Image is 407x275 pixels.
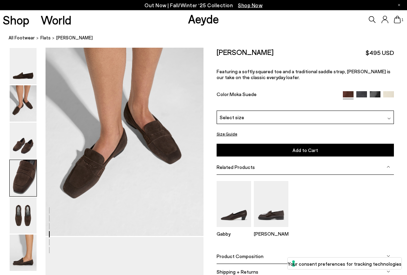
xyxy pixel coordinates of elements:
img: Lana Suede Loafers - Image 5 [10,198,37,234]
label: Your consent preferences for tracking technologies [288,260,401,267]
a: World [41,14,71,26]
a: Leon Loafers [PERSON_NAME] [254,222,288,237]
img: svg%3E [387,117,391,121]
span: Moka Suede [230,92,257,97]
nav: breadcrumb [9,29,407,48]
h2: [PERSON_NAME] [217,48,274,57]
img: Lana Suede Loafers - Image 3 [10,123,37,159]
p: Gabby [217,231,251,237]
a: Shop [3,14,29,26]
img: svg%3E [387,270,390,274]
span: Add to Cart [292,148,318,153]
span: Product Composition [217,254,264,259]
img: Lana Suede Loafers - Image 2 [10,86,37,122]
img: svg%3E [387,165,390,169]
span: [PERSON_NAME] [56,35,93,42]
span: Shipping + Returns [217,269,258,275]
a: flats [40,35,51,42]
span: $495 USD [366,49,394,57]
span: Select size [220,114,244,121]
span: Related Products [217,164,255,170]
span: 1 [401,18,404,22]
span: flats [40,35,51,41]
img: svg%3E [387,255,390,258]
button: Size Guide [217,130,237,139]
a: 1 [394,16,401,23]
button: Your consent preferences for tracking technologies [288,258,401,269]
p: Out Now | Fall/Winter ‘25 Collection [145,1,262,10]
a: Gabby Almond-Toe Loafers Gabby [217,222,251,237]
p: [PERSON_NAME] [254,231,288,237]
span: Navigate to /collections/new-in [238,2,262,8]
a: Aeyde [188,11,219,26]
img: Lana Suede Loafers - Image 6 [10,235,37,271]
img: Lana Suede Loafers - Image 1 [10,48,37,85]
img: Gabby Almond-Toe Loafers [217,181,251,227]
img: Leon Loafers [254,181,288,227]
button: Add to Cart [217,144,394,157]
img: Lana Suede Loafers - Image 4 [10,160,37,197]
a: All Footwear [9,35,35,42]
p: Featuring a softly squared toe and a traditional saddle strap, [PERSON_NAME] is our take on the c... [217,69,394,80]
div: Color: [217,92,337,99]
